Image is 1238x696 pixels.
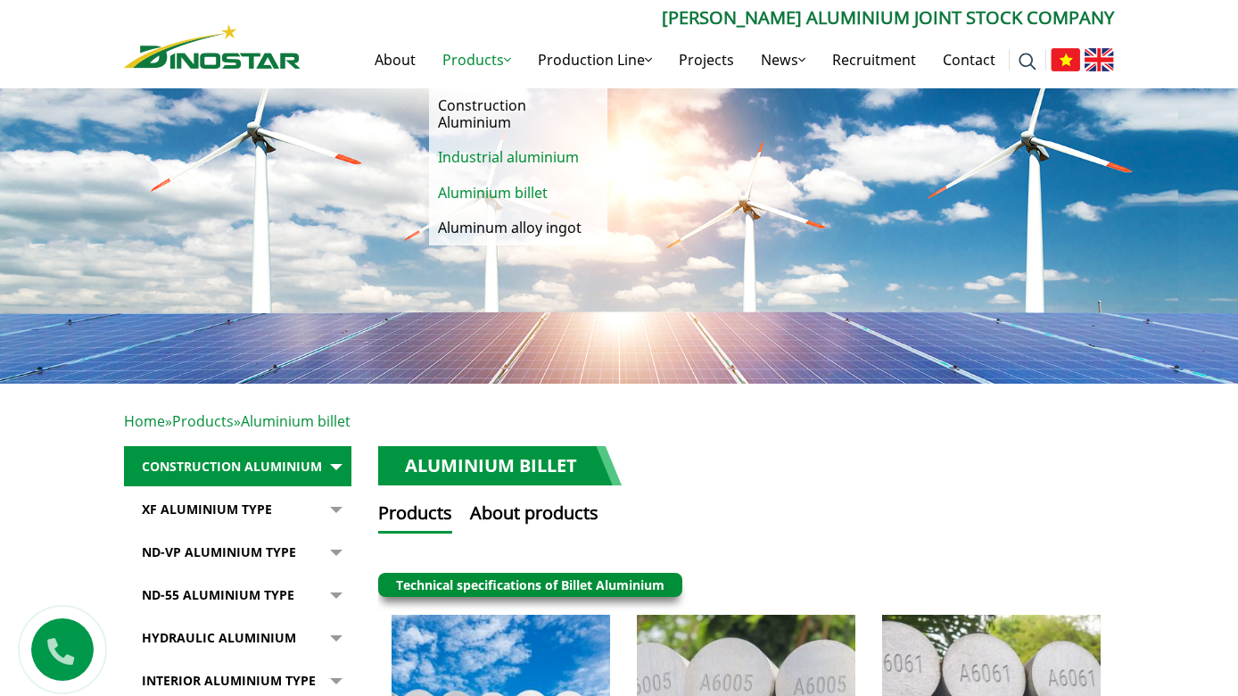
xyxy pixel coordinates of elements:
[378,500,452,534] button: Products
[124,575,351,616] a: ND-55 Aluminium type
[429,176,607,211] a: Aluminium billet
[361,31,429,88] a: About
[124,532,351,573] a: ND-VP Aluminium type
[124,24,301,69] img: Nhôm Dinostar
[429,88,607,140] a: Construction Aluminium
[470,500,598,534] button: About products
[819,31,929,88] a: Recruitment
[172,411,234,431] a: Products
[747,31,819,88] a: News
[429,31,524,88] a: Products
[378,446,622,485] h1: Aluminium billet
[665,31,747,88] a: Projects
[1085,48,1114,71] img: English
[124,446,351,487] a: Construction Aluminium
[124,489,351,530] a: XF Aluminium type
[929,31,1009,88] a: Contact
[396,576,664,593] a: Technical specifications of Billet Aluminium
[429,140,607,175] a: Industrial aluminium
[429,211,607,245] a: Aluminum alloy ingot
[524,31,665,88] a: Production Line
[124,411,165,431] a: Home
[301,4,1114,31] p: [PERSON_NAME] Aluminium Joint Stock Company
[124,617,351,659] a: Hydraulic Aluminium
[1019,53,1036,70] img: search
[1051,48,1080,71] img: Tiếng Việt
[241,411,351,431] span: Aluminium billet
[124,411,351,431] span: » »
